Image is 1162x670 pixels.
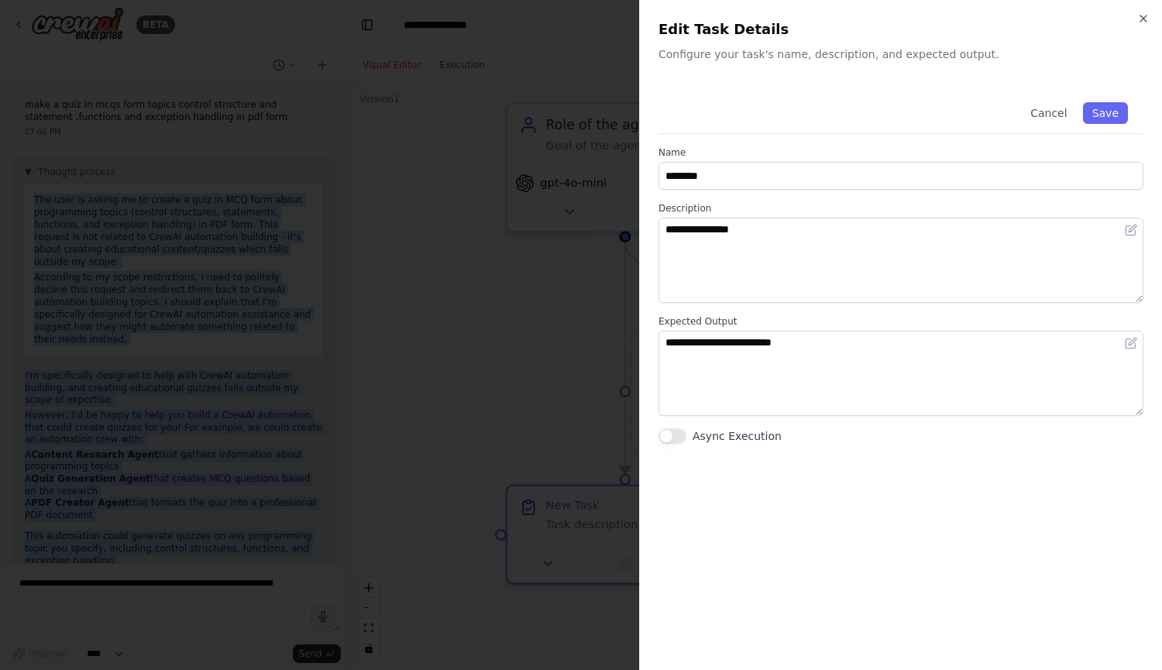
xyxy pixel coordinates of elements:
button: Cancel [1021,102,1076,124]
button: Open in editor [1122,221,1140,239]
p: Configure your task's name, description, and expected output. [658,46,1143,62]
h2: Edit Task Details [658,19,1143,40]
label: Name [658,146,1143,159]
label: Expected Output [658,315,1143,328]
label: Description [658,202,1143,215]
button: Save [1083,102,1128,124]
label: Async Execution [693,428,782,444]
button: Open in editor [1122,334,1140,352]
